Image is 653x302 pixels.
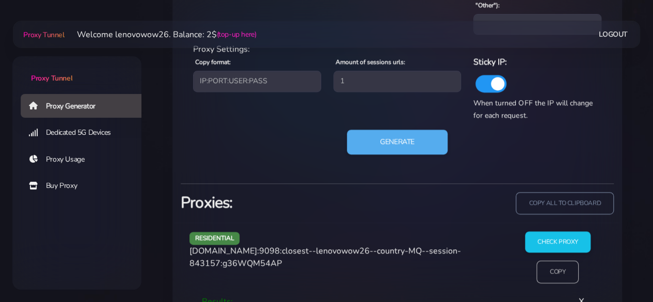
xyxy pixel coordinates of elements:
[23,30,64,40] span: Proxy Tunnel
[473,98,592,120] span: When turned OFF the IP will change for each request.
[21,94,150,118] a: Proxy Generator
[473,14,601,35] input: City
[195,57,231,67] label: Copy format:
[187,43,608,55] div: Proxy Settings:
[21,174,150,198] a: Buy Proxy
[525,231,591,252] input: Check Proxy
[537,261,579,283] input: Copy
[599,25,628,44] a: Logout
[21,148,150,171] a: Proxy Usage
[21,26,64,43] a: Proxy Tunnel
[347,130,448,154] button: Generate
[181,192,391,213] h3: Proxies:
[603,252,640,289] iframe: Webchat Widget
[189,232,240,245] span: residential
[189,245,461,269] span: [DOMAIN_NAME]:9098:closest--lenovowow26--country-MQ--session-843157:g36WQM54AP
[31,73,72,83] span: Proxy Tunnel
[12,56,141,84] a: Proxy Tunnel
[217,29,257,40] a: (top-up here)
[516,192,614,214] input: copy all to clipboard
[473,55,601,69] h6: Sticky IP:
[21,121,150,145] a: Dedicated 5G Devices
[21,201,150,225] a: Account Top Up
[336,57,405,67] label: Amount of sessions urls:
[65,28,257,41] li: Welcome lenovowow26. Balance: 2$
